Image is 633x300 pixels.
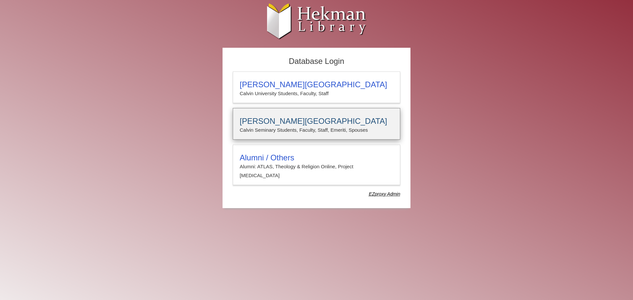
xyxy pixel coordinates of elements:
[369,191,400,197] dfn: Use Alumni login
[240,80,393,89] h3: [PERSON_NAME][GEOGRAPHIC_DATA]
[240,153,393,162] h3: Alumni / Others
[240,89,393,98] p: Calvin University Students, Faculty, Staff
[233,108,400,140] a: [PERSON_NAME][GEOGRAPHIC_DATA]Calvin Seminary Students, Faculty, Staff, Emeriti, Spouses
[229,55,404,68] h2: Database Login
[240,126,393,134] p: Calvin Seminary Students, Faculty, Staff, Emeriti, Spouses
[240,162,393,180] p: Alumni: ATLAS, Theology & Religion Online, Project [MEDICAL_DATA]
[233,71,400,103] a: [PERSON_NAME][GEOGRAPHIC_DATA]Calvin University Students, Faculty, Staff
[240,153,393,180] summary: Alumni / OthersAlumni: ATLAS, Theology & Religion Online, Project [MEDICAL_DATA]
[240,117,393,126] h3: [PERSON_NAME][GEOGRAPHIC_DATA]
